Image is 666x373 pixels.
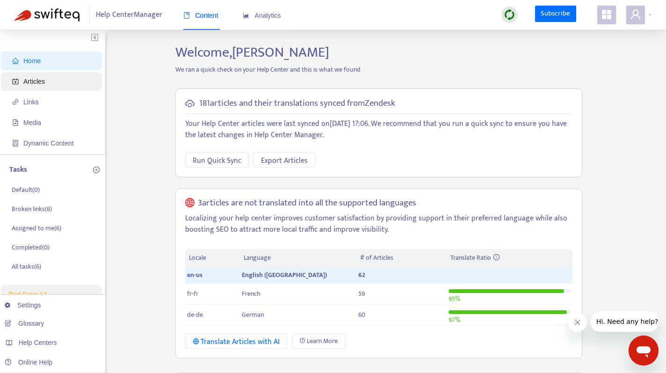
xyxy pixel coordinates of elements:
[12,99,19,105] span: link
[568,313,587,332] iframe: Nachricht schließen
[12,140,19,146] span: container
[14,8,80,22] img: Swifteq
[504,9,515,21] img: sync.dc5367851b00ba804db3.png
[183,12,190,19] span: book
[5,358,52,366] a: Online Help
[185,249,240,267] th: Locale
[449,314,460,325] span: 97 %
[450,253,568,263] div: Translate Ratio
[358,288,365,299] span: 59
[242,309,264,320] span: German
[261,155,308,167] span: Export Articles
[187,309,203,320] span: de-de
[243,12,281,19] span: Analytics
[8,291,47,298] span: Trial Days: 12
[601,9,612,20] span: appstore
[12,223,61,233] p: Assigned to me ( 6 )
[12,242,50,252] p: Completed ( 0 )
[12,185,40,195] p: Default ( 0 )
[358,270,365,280] span: 62
[629,336,659,366] iframe: Schaltfläche zum Öffnen des Messaging-Fensters
[193,336,280,348] div: Translate Articles with AI
[12,58,19,64] span: home
[198,198,416,209] h5: 3 articles are not translated into all the supported languages
[5,301,41,309] a: Settings
[185,118,572,141] p: Your Help Center articles were last synced on [DATE] 17:06 . We recommend that you run a quick sy...
[187,270,203,280] span: en-us
[630,9,641,20] span: user
[183,12,218,19] span: Content
[12,119,19,126] span: file-image
[199,98,395,109] h5: 181 articles and their translations synced from Zendesk
[535,6,576,22] a: Subscribe
[185,153,249,168] button: Run Quick Sync
[5,320,44,327] a: Glossary
[185,334,288,349] button: Translate Articles with AI
[19,339,57,346] span: Help Centers
[23,57,41,65] span: Home
[356,249,447,267] th: # of Articles
[175,41,329,64] span: Welcome, [PERSON_NAME]
[307,336,338,346] span: Learn More
[93,167,100,173] span: plus-circle
[591,311,659,332] iframe: Nachricht vom Unternehmen
[253,153,315,168] button: Export Articles
[12,262,41,271] p: All tasks ( 6 )
[23,98,39,106] span: Links
[193,155,241,167] span: Run Quick Sync
[358,309,365,320] span: 60
[292,334,345,349] a: Learn More
[9,164,27,176] p: Tasks
[12,204,52,214] p: Broken links ( 6 )
[168,65,589,74] p: We ran a quick check on your Help Center and this is what we found
[23,78,45,85] span: Articles
[185,213,572,235] p: Localizing your help center improves customer satisfaction by providing support in their preferre...
[12,78,19,85] span: account-book
[243,12,249,19] span: area-chart
[185,198,195,209] span: global
[96,6,162,24] span: Help Center Manager
[23,139,73,147] span: Dynamic Content
[242,288,261,299] span: French
[449,293,460,304] span: 95 %
[23,119,41,126] span: Media
[185,99,195,108] span: cloud-sync
[240,249,356,267] th: Language
[242,270,327,280] span: English ([GEOGRAPHIC_DATA])
[187,288,198,299] span: fr-fr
